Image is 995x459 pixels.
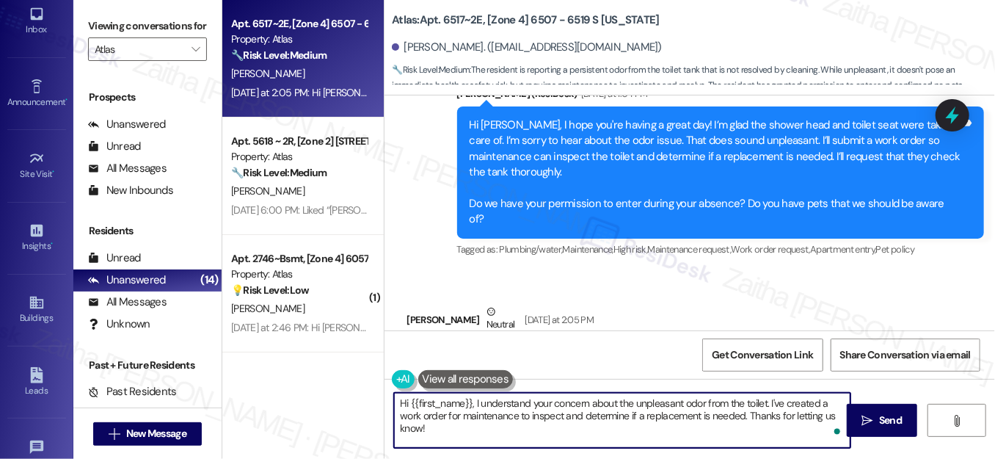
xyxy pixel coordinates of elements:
[231,166,327,179] strong: 🔧 Risk Level: Medium
[847,404,918,437] button: Send
[392,62,995,109] span: : The resident is reporting a persistent odor from the toilet tank that is not resolved by cleani...
[88,384,177,400] div: Past Residents
[231,251,367,267] div: Apt. 2746~Bsmt, [Zone 4] 6057-59 S. [US_STATE]
[879,413,902,428] span: Send
[647,243,731,256] span: Maintenance request ,
[65,95,68,105] span: •
[231,32,367,47] div: Property: Atlas
[88,317,150,332] div: Unknown
[88,294,167,310] div: All Messages
[231,149,367,165] div: Property: Atlas
[231,16,367,32] div: Apt. 6517~2E, [Zone 4] 6507 - 6519 S [US_STATE]
[407,304,933,340] div: [PERSON_NAME]
[457,239,984,260] div: Tagged as:
[831,339,980,372] button: Share Conversation via email
[712,347,813,363] span: Get Conversation Link
[231,67,305,80] span: [PERSON_NAME]
[563,243,613,256] span: Maintenance ,
[88,406,187,422] div: Future Residents
[613,243,648,256] span: High risk ,
[88,161,167,176] div: All Messages
[392,40,662,55] div: [PERSON_NAME]. ([EMAIL_ADDRESS][DOMAIN_NAME])
[392,12,659,28] b: Atlas: Apt. 6517~2E, [Zone 4] 6507 - 6519 S [US_STATE]
[810,243,876,256] span: Apartment entry ,
[499,243,562,256] span: Plumbing/water ,
[73,358,222,373] div: Past + Future Residents
[53,167,55,177] span: •
[231,283,309,297] strong: 💡 Risk Level: Low
[7,363,66,402] a: Leads
[457,86,984,106] div: [PERSON_NAME] (ResiDesk)
[731,243,810,256] span: Work order request ,
[88,139,141,154] div: Unread
[7,218,66,258] a: Insights •
[197,269,222,292] div: (14)
[231,203,638,217] div: [DATE] 6:00 PM: Liked “[PERSON_NAME] ([PERSON_NAME]): You're welcome, [PERSON_NAME]!”
[876,243,915,256] span: Pet policy
[521,312,594,328] div: [DATE] at 2:05 PM
[394,393,850,448] textarea: To enrich screen reader interactions, please activate Accessibility in Grammarly extension settings
[88,250,141,266] div: Unread
[231,184,305,198] span: [PERSON_NAME]
[109,428,120,440] i: 
[392,64,470,76] strong: 🔧 Risk Level: Medium
[192,43,200,55] i: 
[231,267,367,282] div: Property: Atlas
[862,415,873,427] i: 
[88,272,166,288] div: Unanswered
[7,146,66,186] a: Site Visit •
[51,239,53,249] span: •
[73,223,222,239] div: Residents
[951,415,962,427] i: 
[231,134,367,149] div: Apt. 5618 ~ 2R, [Zone 2] [STREET_ADDRESS]
[231,48,327,62] strong: 🔧 Risk Level: Medium
[88,117,166,132] div: Unanswered
[231,302,305,315] span: [PERSON_NAME]
[484,304,517,335] div: Neutral
[840,347,971,363] span: Share Conversation via email
[88,183,173,198] div: New Inbounds
[7,1,66,41] a: Inbox
[470,118,961,228] div: Hi [PERSON_NAME], I hope you're having a great day! I’m glad the shower head and toilet seat were...
[73,90,222,105] div: Prospects
[126,426,186,441] span: New Message
[702,339,823,372] button: Get Conversation Link
[7,290,66,330] a: Buildings
[95,37,183,61] input: All communities
[88,15,207,37] label: Viewing conversations for
[93,422,202,446] button: New Message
